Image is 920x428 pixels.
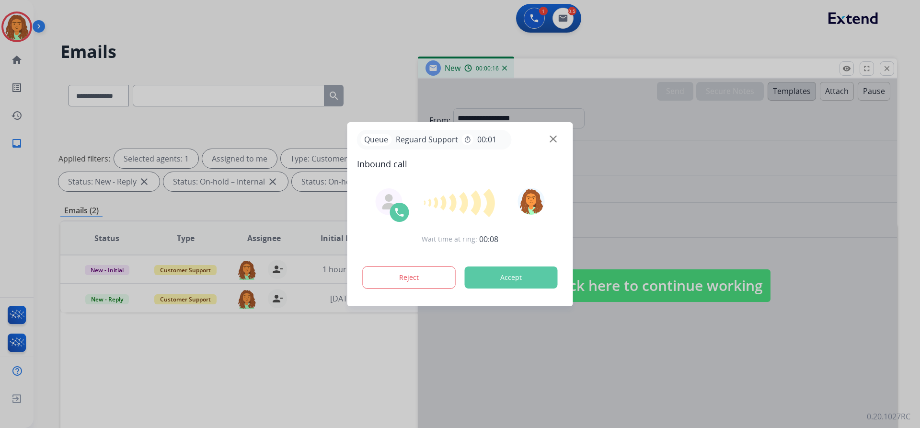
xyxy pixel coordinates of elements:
img: call-icon [394,207,405,218]
p: Queue [361,134,392,146]
img: agent-avatar [381,194,397,209]
button: Reject [363,266,456,289]
span: 00:08 [479,233,498,245]
button: Accept [465,266,558,289]
mat-icon: timer [464,136,471,143]
span: Reguard Support [392,134,462,145]
img: close-button [550,135,557,142]
img: avatar [517,188,544,215]
p: 0.20.1027RC [867,411,910,422]
span: Wait time at ring: [422,234,477,244]
span: 00:01 [477,134,496,145]
span: Inbound call [357,157,563,171]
